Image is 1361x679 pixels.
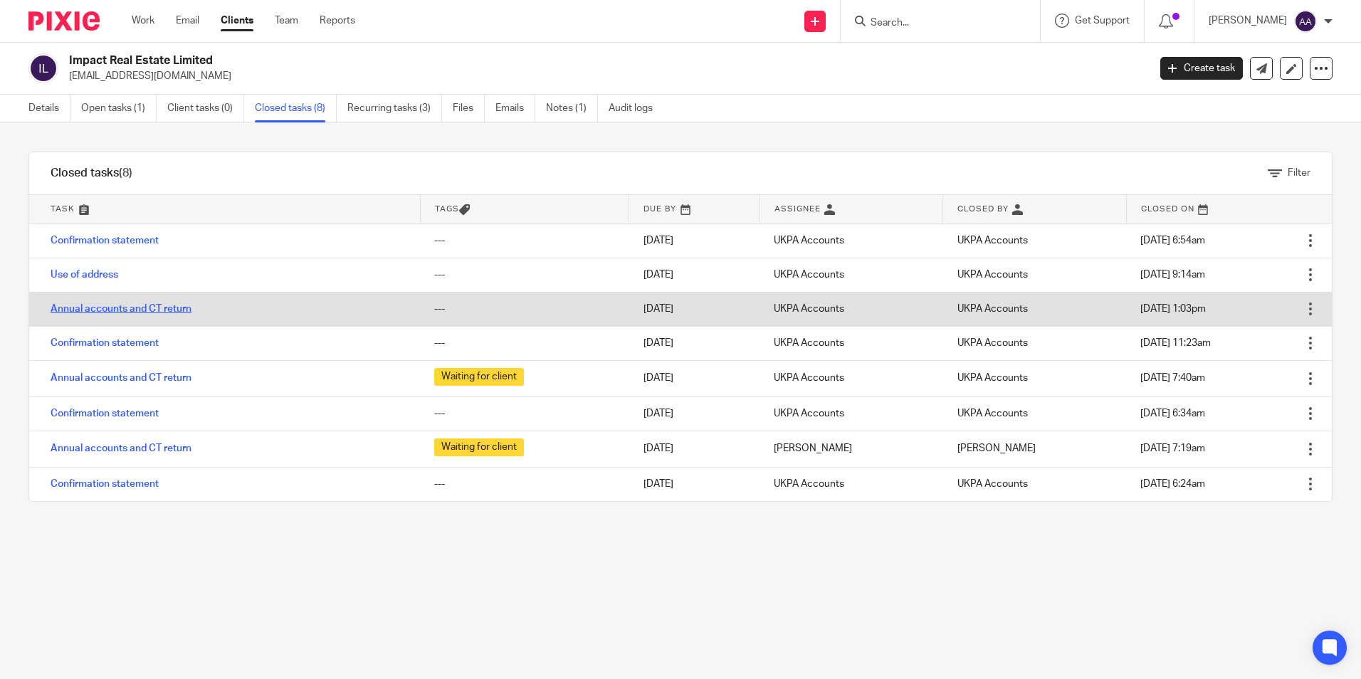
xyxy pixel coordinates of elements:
[28,53,58,83] img: svg%3E
[51,479,159,489] a: Confirmation statement
[28,95,70,122] a: Details
[434,438,524,456] span: Waiting for client
[434,406,615,421] div: ---
[132,14,154,28] a: Work
[957,409,1028,419] span: UKPA Accounts
[1140,236,1205,246] span: [DATE] 6:54am
[629,396,760,431] td: [DATE]
[546,95,598,122] a: Notes (1)
[434,233,615,248] div: ---
[434,477,615,491] div: ---
[1140,443,1205,453] span: [DATE] 7:19am
[1140,304,1206,314] span: [DATE] 1:03pm
[1140,270,1205,280] span: [DATE] 9:14am
[1294,10,1317,33] img: svg%3E
[957,270,1028,280] span: UKPA Accounts
[347,95,442,122] a: Recurring tasks (3)
[1140,373,1205,383] span: [DATE] 7:40am
[760,292,943,326] td: UKPA Accounts
[760,223,943,258] td: UKPA Accounts
[69,69,1139,83] p: [EMAIL_ADDRESS][DOMAIN_NAME]
[495,95,535,122] a: Emails
[167,95,244,122] a: Client tasks (0)
[51,236,159,246] a: Confirmation statement
[1140,479,1205,489] span: [DATE] 6:24am
[434,302,615,316] div: ---
[81,95,157,122] a: Open tasks (1)
[28,11,100,31] img: Pixie
[1140,338,1211,348] span: [DATE] 11:23am
[760,258,943,292] td: UKPA Accounts
[957,236,1028,246] span: UKPA Accounts
[760,396,943,431] td: UKPA Accounts
[51,304,191,314] a: Annual accounts and CT return
[629,326,760,360] td: [DATE]
[760,326,943,360] td: UKPA Accounts
[434,268,615,282] div: ---
[869,17,997,30] input: Search
[609,95,663,122] a: Audit logs
[119,167,132,179] span: (8)
[1140,409,1205,419] span: [DATE] 6:34am
[629,292,760,326] td: [DATE]
[1160,57,1243,80] a: Create task
[320,14,355,28] a: Reports
[51,409,159,419] a: Confirmation statement
[420,195,629,223] th: Tags
[760,360,943,396] td: UKPA Accounts
[51,443,191,453] a: Annual accounts and CT return
[434,368,524,386] span: Waiting for client
[1288,168,1310,178] span: Filter
[51,338,159,348] a: Confirmation statement
[51,166,132,181] h1: Closed tasks
[760,467,943,501] td: UKPA Accounts
[957,338,1028,348] span: UKPA Accounts
[221,14,253,28] a: Clients
[629,258,760,292] td: [DATE]
[957,479,1028,489] span: UKPA Accounts
[69,53,925,68] h2: Impact Real Estate Limited
[629,431,760,467] td: [DATE]
[629,360,760,396] td: [DATE]
[255,95,337,122] a: Closed tasks (8)
[275,14,298,28] a: Team
[760,431,943,467] td: [PERSON_NAME]
[1075,16,1130,26] span: Get Support
[434,336,615,350] div: ---
[957,304,1028,314] span: UKPA Accounts
[957,373,1028,383] span: UKPA Accounts
[629,223,760,258] td: [DATE]
[1209,14,1287,28] p: [PERSON_NAME]
[51,270,118,280] a: Use of address
[176,14,199,28] a: Email
[453,95,485,122] a: Files
[51,373,191,383] a: Annual accounts and CT return
[957,443,1036,453] span: [PERSON_NAME]
[629,467,760,501] td: [DATE]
